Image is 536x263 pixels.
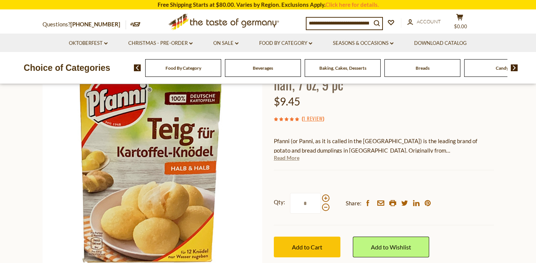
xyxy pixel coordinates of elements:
[325,1,379,8] a: Click here for details.
[449,14,471,32] button: $0.00
[407,18,441,26] a: Account
[128,39,193,47] a: Christmas - PRE-ORDER
[274,154,299,162] a: Read More
[417,18,441,24] span: Account
[319,65,366,71] a: Baking, Cakes, Desserts
[303,115,323,123] a: 1 Review
[511,64,518,71] img: next arrow
[302,115,324,122] span: ( )
[134,64,141,71] img: previous arrow
[274,237,340,257] button: Add to Cart
[292,243,322,251] span: Add to Cart
[496,65,509,71] a: Candy
[274,136,494,155] p: Pfanni (or Panni, as it is called in the [GEOGRAPHIC_DATA]) is the leading brand of potato and br...
[353,237,429,257] a: Add to Wishlist
[166,65,201,71] a: Food By Category
[213,39,238,47] a: On Sale
[70,21,120,28] a: [PHONE_NUMBER]
[259,39,312,47] a: Food By Category
[346,199,361,208] span: Share:
[43,20,126,29] p: Questions?
[274,95,300,108] span: $9.45
[414,39,467,47] a: Download Catalog
[416,65,430,71] a: Breads
[454,23,467,29] span: $0.00
[274,197,285,207] strong: Qty:
[253,65,273,71] a: Beverages
[69,39,108,47] a: Oktoberfest
[333,39,393,47] a: Seasons & Occasions
[290,193,321,214] input: Qty:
